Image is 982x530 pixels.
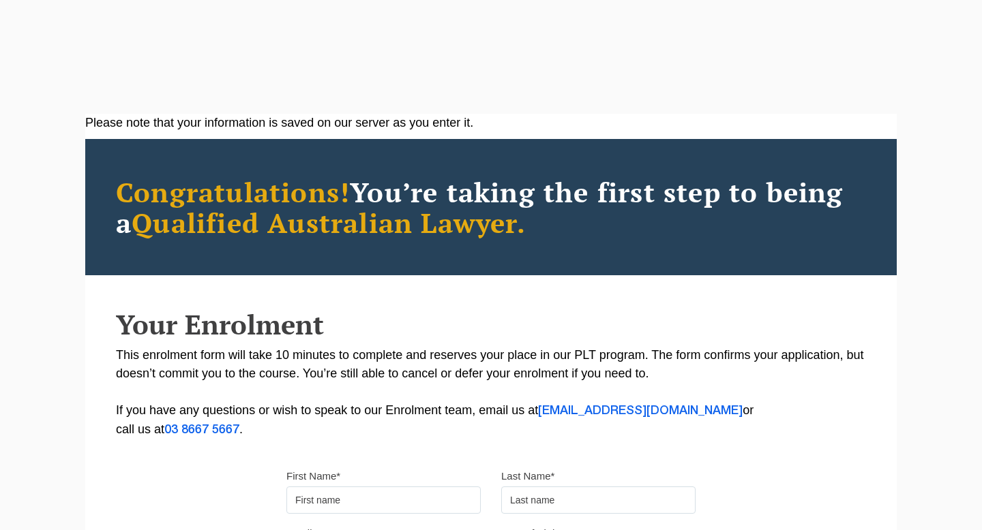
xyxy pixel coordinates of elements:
[286,486,481,514] input: First name
[116,346,866,439] p: This enrolment form will take 10 minutes to complete and reserves your place in our PLT program. ...
[501,486,696,514] input: Last name
[85,114,897,132] div: Please note that your information is saved on our server as you enter it.
[132,204,526,240] span: Qualified Australian Lawyer.
[286,469,340,483] label: First Name*
[116,176,866,238] h2: You’re taking the first step to being a
[501,469,554,483] label: Last Name*
[116,174,350,210] span: Congratulations!
[164,424,239,435] a: 03 8667 5667
[116,309,866,339] h2: Your Enrolment
[538,405,743,416] a: [EMAIL_ADDRESS][DOMAIN_NAME]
